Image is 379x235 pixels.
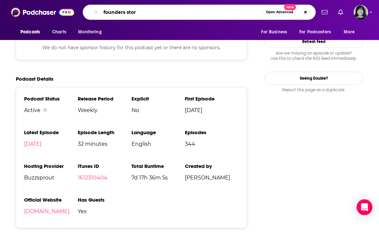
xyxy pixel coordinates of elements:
[266,11,293,14] span: Open Advanced
[185,141,239,147] span: 344
[335,7,346,18] a: Show notifications dropdown
[131,163,185,169] h3: Total Runtime
[16,76,53,82] h2: Podcast Details
[131,96,185,102] h3: Explicit
[185,129,239,136] h3: Episodes
[24,175,78,181] span: Buzzsprout
[185,163,239,169] h3: Created by
[256,26,295,38] button: open menu
[78,107,131,113] span: Weekly
[284,4,296,10] span: New
[101,7,263,18] input: Search podcasts, credits, & more...
[24,197,78,203] h3: Official Website
[24,96,78,102] h3: Podcast Status
[264,51,363,61] div: Are we missing an episode or update? Use this to check the RSS feed immediately.
[339,26,363,38] button: open menu
[131,141,185,147] span: English
[264,87,363,93] div: Report this page as a duplicate.
[78,197,131,203] h3: Has Guests
[263,8,296,16] button: Open AdvancedNew
[83,5,316,20] div: Search podcasts, credits, & more...
[78,141,131,147] span: 32 minutes
[78,208,131,215] span: Yes
[24,208,70,215] a: [DOMAIN_NAME]
[131,129,185,136] h3: Language
[78,175,107,181] a: 1612310404
[48,26,70,38] a: Charts
[24,141,42,147] a: [DATE]
[185,107,239,113] span: [DATE]
[295,26,340,38] button: open menu
[354,5,368,20] img: User Profile
[261,27,287,37] span: For Business
[24,107,78,113] div: Active
[73,26,110,38] button: open menu
[264,35,363,48] button: Refresh Feed
[131,175,185,181] span: 7d 17h 36m 5s
[24,129,78,136] h3: Latest Episode
[264,72,363,85] a: Seeing Double?
[354,5,368,20] button: Show profile menu
[20,27,40,37] span: Podcasts
[185,175,239,181] span: [PERSON_NAME]
[299,27,331,37] span: For Podcasters
[185,96,239,102] h3: First Episode
[131,107,185,113] span: No
[52,27,66,37] span: Charts
[78,96,131,102] h3: Release Period
[24,44,239,51] p: We do not have sponsor history for this podcast yet or there are no sponsors.
[357,199,372,215] div: Open Intercom Messenger
[78,129,131,136] h3: Episode Length
[344,27,355,37] span: More
[319,7,330,18] a: Show notifications dropdown
[78,163,131,169] h3: iTunes ID
[354,5,368,20] span: Logged in as parkdalepublicity1
[78,27,102,37] span: Monitoring
[11,6,74,19] img: Podchaser - Follow, Share and Rate Podcasts
[24,163,78,169] h3: Hosting Provider
[16,26,48,38] button: open menu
